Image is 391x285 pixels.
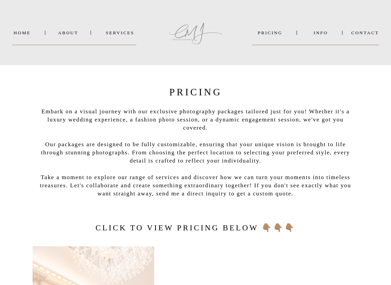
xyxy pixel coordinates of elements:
p: Embark on a visual journey with our exclusive photography packages tailored just for you! Whether... [35,108,356,191]
h2: click to view pricing below 👇🏽👇🏽👇🏽 [90,222,301,232]
h2: PRICING [155,84,236,97]
a: INFO [305,30,337,35]
a: About [58,30,78,35]
a: SERVICES [104,30,136,35]
a: PRICING [252,30,288,35]
a: Contact [351,30,379,35]
a: Home [12,30,32,35]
